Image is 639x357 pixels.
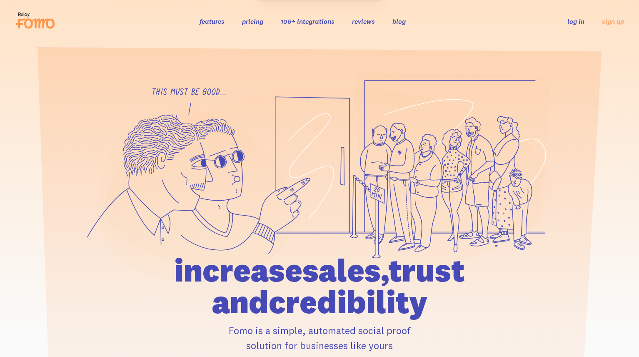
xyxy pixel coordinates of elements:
[200,17,225,25] a: features
[127,323,512,353] p: Fomo is a simple, automated social proof solution for businesses like yours
[567,17,584,25] a: log in
[242,17,263,25] a: pricing
[281,17,334,25] a: 106+ integrations
[352,17,375,25] a: reviews
[392,17,406,25] a: blog
[602,17,624,26] a: sign up
[127,254,512,318] h1: increase sales, trust and credibility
